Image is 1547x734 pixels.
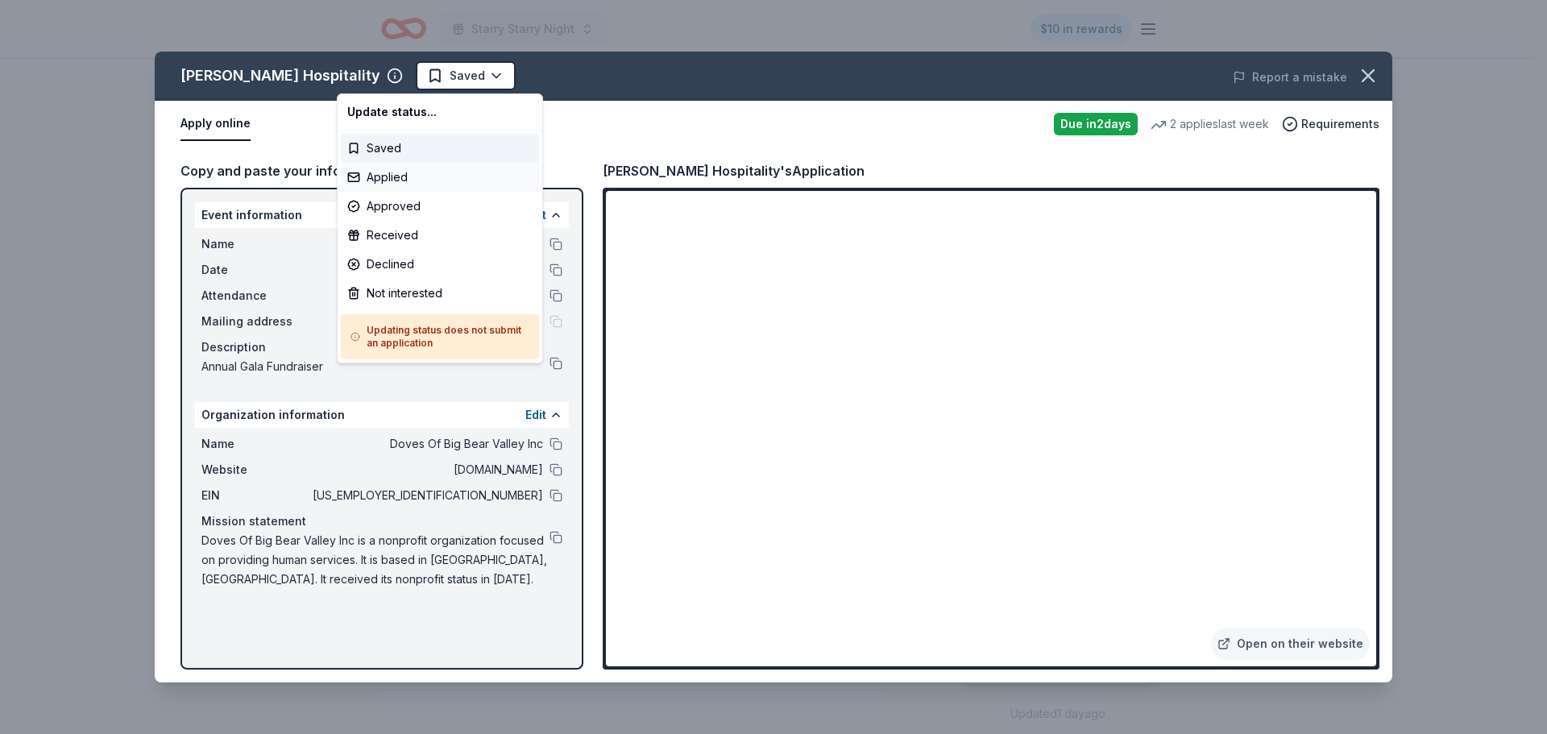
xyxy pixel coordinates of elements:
div: Saved [341,134,539,163]
div: Not interested [341,279,539,308]
h5: Updating status does not submit an application [350,324,529,350]
div: Received [341,221,539,250]
span: Starry Starry Night [471,19,574,39]
div: Update status... [341,97,539,126]
div: Declined [341,250,539,279]
div: Approved [341,192,539,221]
div: Applied [341,163,539,192]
